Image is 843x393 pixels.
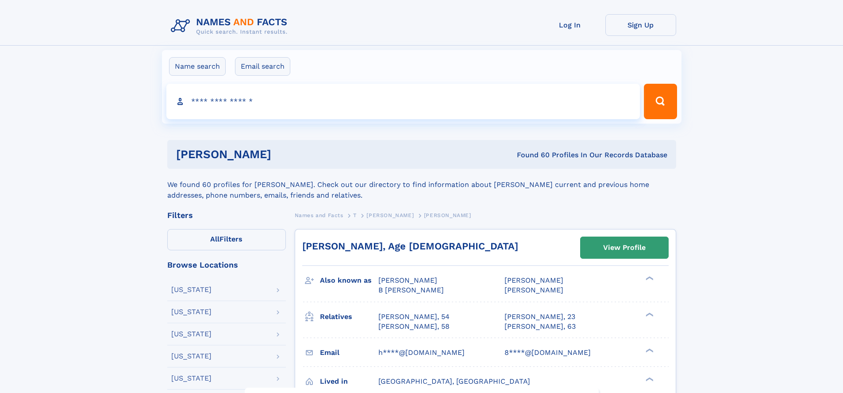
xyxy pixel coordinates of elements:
[171,308,212,315] div: [US_STATE]
[504,322,576,331] a: [PERSON_NAME], 63
[353,210,357,221] a: T
[378,276,437,284] span: [PERSON_NAME]
[605,14,676,36] a: Sign Up
[320,309,378,324] h3: Relatives
[171,286,212,293] div: [US_STATE]
[504,286,563,294] span: [PERSON_NAME]
[504,276,563,284] span: [PERSON_NAME]
[366,210,414,221] a: [PERSON_NAME]
[295,210,343,221] a: Names and Facts
[581,237,668,258] a: View Profile
[171,353,212,360] div: [US_STATE]
[167,229,286,250] label: Filters
[644,84,677,119] button: Search Button
[378,286,444,294] span: B [PERSON_NAME]
[394,150,667,160] div: Found 60 Profiles In Our Records Database
[302,241,518,252] a: [PERSON_NAME], Age [DEMOGRAPHIC_DATA]
[167,14,295,38] img: Logo Names and Facts
[378,377,530,385] span: [GEOGRAPHIC_DATA], [GEOGRAPHIC_DATA]
[166,84,640,119] input: search input
[643,347,654,353] div: ❯
[320,273,378,288] h3: Also known as
[353,212,357,218] span: T
[504,312,575,322] a: [PERSON_NAME], 23
[167,211,286,219] div: Filters
[643,276,654,281] div: ❯
[366,212,414,218] span: [PERSON_NAME]
[378,312,450,322] a: [PERSON_NAME], 54
[643,376,654,382] div: ❯
[603,237,646,258] div: View Profile
[535,14,605,36] a: Log In
[320,374,378,389] h3: Lived in
[167,261,286,269] div: Browse Locations
[171,331,212,338] div: [US_STATE]
[320,345,378,360] h3: Email
[167,169,676,201] div: We found 60 profiles for [PERSON_NAME]. Check out our directory to find information about [PERSON...
[210,235,219,243] span: All
[643,311,654,317] div: ❯
[235,57,290,76] label: Email search
[424,212,471,218] span: [PERSON_NAME]
[169,57,226,76] label: Name search
[176,149,394,160] h1: [PERSON_NAME]
[378,322,450,331] a: [PERSON_NAME], 58
[171,375,212,382] div: [US_STATE]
